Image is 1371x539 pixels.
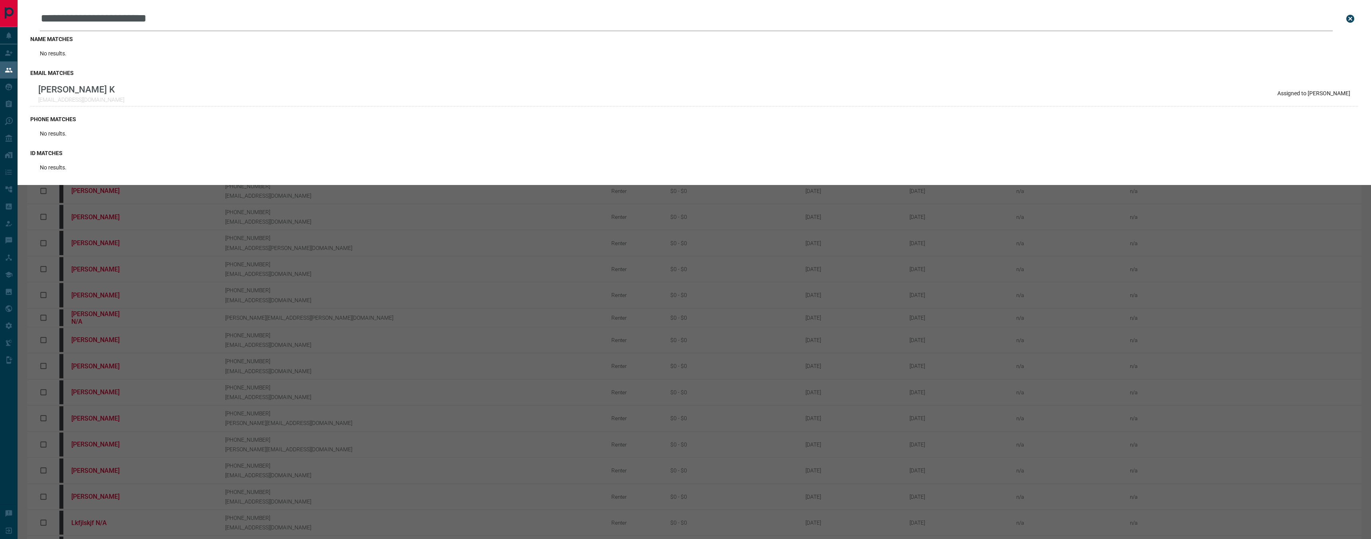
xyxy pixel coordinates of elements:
[1342,11,1358,27] button: close search bar
[1277,90,1350,96] p: Assigned to [PERSON_NAME]
[30,36,1358,42] h3: name matches
[30,116,1358,122] h3: phone matches
[40,164,67,171] p: No results.
[38,96,124,103] p: [EMAIL_ADDRESS][DOMAIN_NAME]
[40,130,67,137] p: No results.
[30,70,1358,76] h3: email matches
[30,150,1358,156] h3: id matches
[38,84,124,94] p: [PERSON_NAME] K
[40,50,67,57] p: No results.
